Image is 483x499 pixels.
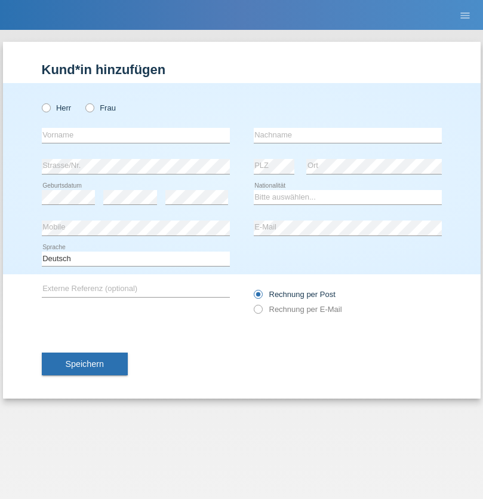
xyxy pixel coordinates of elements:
button: Speichern [42,353,128,375]
label: Frau [85,103,116,112]
a: menu [453,11,477,19]
input: Herr [42,103,50,111]
label: Herr [42,103,72,112]
input: Rechnung per E-Mail [254,305,262,320]
input: Frau [85,103,93,111]
i: menu [459,10,471,22]
span: Speichern [66,359,104,369]
input: Rechnung per Post [254,290,262,305]
h1: Kund*in hinzufügen [42,62,442,77]
label: Rechnung per E-Mail [254,305,342,314]
label: Rechnung per Post [254,290,336,299]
